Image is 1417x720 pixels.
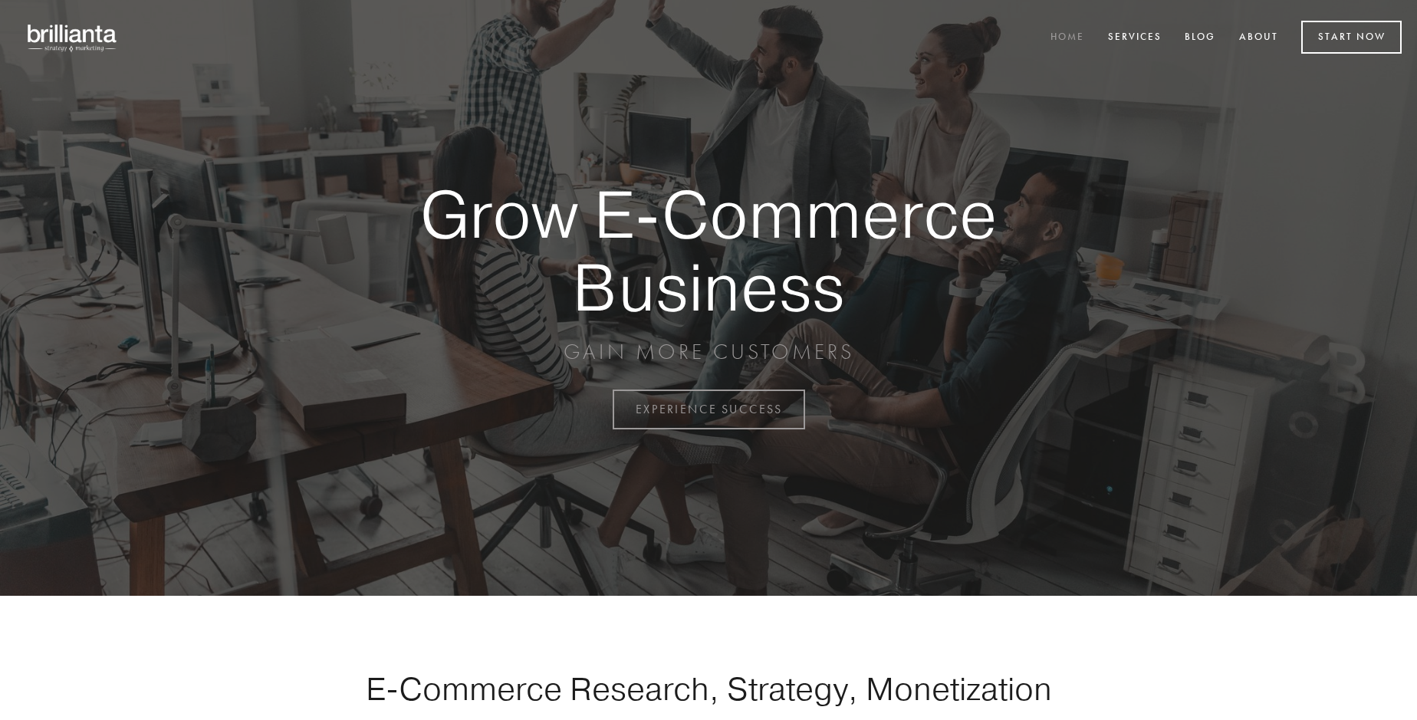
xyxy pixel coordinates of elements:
a: Blog [1175,25,1225,51]
strong: Grow E-Commerce Business [367,178,1050,323]
a: Home [1041,25,1094,51]
img: brillianta - research, strategy, marketing [15,15,130,60]
a: EXPERIENCE SUCCESS [613,390,805,429]
h1: E-Commerce Research, Strategy, Monetization [317,669,1100,708]
a: Services [1098,25,1172,51]
a: Start Now [1301,21,1402,54]
p: GAIN MORE CUSTOMERS [367,338,1050,366]
a: About [1229,25,1288,51]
